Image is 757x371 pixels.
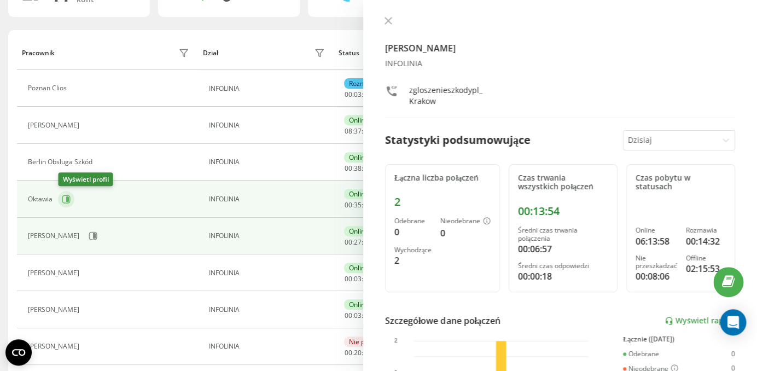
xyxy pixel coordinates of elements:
[665,316,735,326] a: Wyświetl raport
[344,91,370,98] div: : :
[28,121,82,129] div: [PERSON_NAME]
[394,246,432,254] div: Wychodzące
[385,132,531,148] div: Statystyki podsumowujące
[394,173,491,183] div: Łączna liczba połączeń
[518,262,608,270] div: Średni czas odpowiedzi
[344,164,352,173] span: 00
[385,59,735,68] div: INFOLINIA
[353,348,361,357] span: 20
[353,164,361,173] span: 38
[636,235,677,248] div: 06:13:58
[344,348,352,357] span: 00
[636,254,677,270] div: Nie przeszkadzać
[209,195,328,203] div: INFOLINIA
[394,225,432,239] div: 0
[344,165,370,172] div: : :
[28,306,82,314] div: [PERSON_NAME]
[344,115,372,125] div: Online
[636,270,677,283] div: 00:08:06
[394,217,432,225] div: Odebrane
[22,49,55,57] div: Pracownik
[518,173,608,192] div: Czas trwania wszystkich połączeń
[686,235,726,248] div: 00:14:32
[344,275,370,283] div: : :
[385,42,735,55] h4: [PERSON_NAME]
[385,314,500,327] div: Szczegółowe dane połączeń
[409,85,487,107] div: zgloszenieszkodypl_Krakow
[28,343,82,350] div: [PERSON_NAME]
[344,237,352,247] span: 00
[344,126,352,136] span: 08
[203,49,218,57] div: Dział
[394,338,398,344] text: 2
[344,189,372,199] div: Online
[344,200,352,210] span: 00
[518,270,608,283] div: 00:00:18
[353,311,361,320] span: 03
[440,217,491,226] div: Nieodebrane
[353,237,361,247] span: 27
[28,269,82,277] div: [PERSON_NAME]
[344,311,352,320] span: 00
[28,195,55,203] div: Oktawia
[209,343,328,350] div: INFOLINIA
[344,152,372,163] div: Online
[344,337,406,347] div: Nie przeszkadzać
[344,90,352,99] span: 00
[344,299,372,310] div: Online
[518,227,608,242] div: Średni czas trwania połączenia
[636,227,677,234] div: Online
[344,312,370,320] div: : :
[59,172,113,186] div: Wyświetl profil
[344,127,370,135] div: : :
[28,158,95,166] div: Berlin Obsługa Szkód
[5,339,32,366] button: Open CMP widget
[209,121,328,129] div: INFOLINIA
[209,158,328,166] div: INFOLINIA
[28,84,69,92] div: Poznan Clios
[686,262,726,275] div: 02:15:53
[353,126,361,136] span: 37
[686,227,726,234] div: Rozmawia
[353,200,361,210] span: 35
[353,274,361,283] span: 03
[209,232,328,240] div: INFOLINIA
[209,269,328,277] div: INFOLINIA
[731,350,735,358] div: 0
[394,195,491,208] div: 2
[339,49,359,57] div: Status
[394,254,432,267] div: 2
[344,239,370,246] div: : :
[353,90,361,99] span: 03
[344,78,384,89] div: Rozmawia
[209,85,328,92] div: INFOLINIA
[440,227,491,240] div: 0
[28,232,82,240] div: [PERSON_NAME]
[623,335,735,343] div: Łącznie ([DATE])
[636,173,726,192] div: Czas pobytu w statusach
[344,263,372,273] div: Online
[518,205,608,218] div: 00:13:54
[518,242,608,256] div: 00:06:57
[623,350,659,358] div: Odebrane
[720,309,746,335] div: Open Intercom Messenger
[344,349,370,357] div: : :
[344,226,372,236] div: Online
[686,254,726,262] div: Offline
[344,274,352,283] span: 00
[344,201,370,209] div: : :
[209,306,328,314] div: INFOLINIA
